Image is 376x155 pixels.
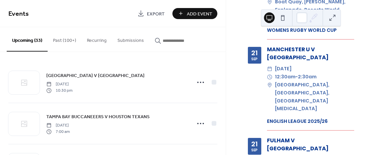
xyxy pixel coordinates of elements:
div: ​ [267,65,272,73]
div: MANCHESTER U V [GEOGRAPHIC_DATA] [267,46,354,62]
span: [DATE] [275,65,291,73]
span: 10:30 pm [46,87,72,93]
a: TAMPA BAY BUCCANEEERS V HOUSTON TEXANS [46,113,150,121]
div: WOMENS RUGBY WORLD CUP [267,27,354,34]
div: ENGLISH LEAGUE 2025/26 [267,118,354,125]
div: FULHAM V [GEOGRAPHIC_DATA] [267,137,354,153]
span: [DATE] [46,123,70,129]
span: 12:30am [275,73,296,81]
span: 7:00 am [46,129,70,135]
div: 21 [251,141,258,147]
div: Sep [251,149,258,152]
div: 21 [251,50,258,56]
span: [DATE] [46,81,72,87]
button: Past (100+) [48,27,82,51]
span: Add Event [187,10,212,17]
span: TAMPA BAY BUCCANEEERS V HOUSTON TEXANS [46,113,150,121]
div: ​ [267,73,272,81]
button: Upcoming (33) [7,27,48,52]
a: Export [132,8,170,19]
button: Add Event [172,8,217,19]
span: - [296,73,298,81]
button: Recurring [82,27,112,51]
a: [GEOGRAPHIC_DATA] V [GEOGRAPHIC_DATA] [46,72,145,79]
button: Submissions [112,27,149,51]
div: ​ [267,81,272,89]
span: Export [147,10,165,17]
span: 2:30am [298,73,317,81]
span: Events [8,7,29,20]
span: [GEOGRAPHIC_DATA], [GEOGRAPHIC_DATA], [GEOGRAPHIC_DATA][MEDICAL_DATA] [275,81,354,113]
div: Sep [251,58,258,61]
